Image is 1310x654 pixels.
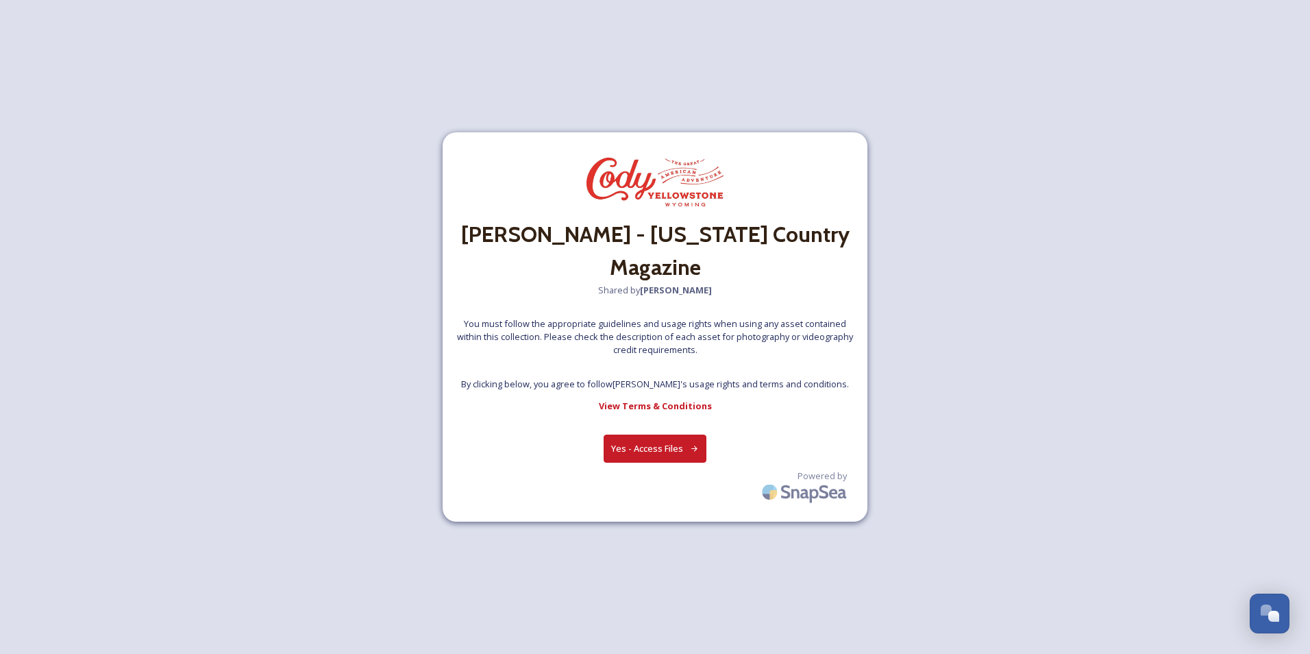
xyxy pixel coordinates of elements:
[604,435,706,463] button: Yes - Access Files
[461,378,849,391] span: By clicking below, you agree to follow [PERSON_NAME] 's usage rights and terms and conditions.
[599,400,712,412] strong: View Terms & Conditions
[586,146,724,218] img: Park_County_Travel_Council_Park_County_Travel_Council_Unveils_Ne.jpg
[758,476,854,508] img: SnapSea Logo
[798,470,847,483] span: Powered by
[640,284,712,296] strong: [PERSON_NAME]
[1250,594,1289,633] button: Open Chat
[456,218,854,284] h2: [PERSON_NAME] - [US_STATE] Country Magazine
[599,398,712,414] a: View Terms & Conditions
[456,317,854,357] span: You must follow the appropriate guidelines and usage rights when using any asset contained within...
[598,284,712,297] span: Shared by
